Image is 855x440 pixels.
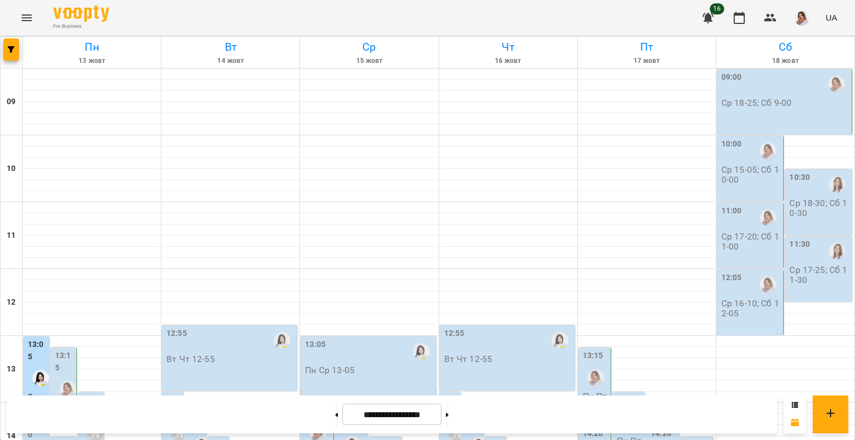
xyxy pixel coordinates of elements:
[721,165,782,184] p: Ср 15-05; Сб 10-00
[829,243,846,260] img: Ванічкіна Маргарита Олександрівна
[718,38,853,56] h6: Сб
[721,71,742,84] label: 09:00
[413,343,430,360] img: Новицька Ольга Ігорівна
[760,209,777,226] img: Мартинець Оксана Геннадіївна
[721,272,742,284] label: 12:05
[721,98,792,107] p: Ср 18-25; Сб 9-00
[7,96,16,108] h6: 09
[441,38,576,56] h6: Чт
[305,339,326,351] label: 13:05
[789,238,810,251] label: 11:30
[274,332,291,349] img: Новицька Ольга Ігорівна
[53,6,109,22] img: Voopty Logo
[7,296,16,309] h6: 12
[163,38,298,56] h6: Вт
[32,370,49,387] img: Новицька Ольга Ігорівна
[587,369,604,386] img: Мартинець Оксана Геннадіївна
[718,56,853,66] h6: 18 жовт
[163,56,298,66] h6: 14 жовт
[444,354,493,364] p: Вт Чт 12-55
[789,198,850,218] p: Ср 18-30; Сб 10-30
[7,229,16,242] h6: 11
[302,38,436,56] h6: Ср
[579,56,714,66] h6: 17 жовт
[821,7,842,28] button: UA
[166,354,215,364] p: Вт Чт 12-55
[302,56,436,66] h6: 15 жовт
[583,350,603,362] label: 13:15
[789,172,810,184] label: 10:30
[7,163,16,175] h6: 10
[7,363,16,375] h6: 13
[829,176,846,193] img: Ванічкіна Маргарита Олександрівна
[721,299,782,318] p: Ср 16-10; Сб 12-05
[28,339,47,363] label: 13:05
[24,56,159,66] h6: 13 жовт
[721,138,742,150] label: 10:00
[24,38,159,56] h6: Пн
[710,3,724,14] span: 16
[305,365,355,375] p: Пн Ср 13-05
[60,381,76,398] img: Мартинець Оксана Геннадіївна
[579,38,714,56] h6: Пт
[53,23,109,30] span: For Business
[760,143,777,159] img: Мартинець Оксана Геннадіївна
[828,76,845,92] img: Мартинець Оксана Геннадіївна
[760,276,777,293] img: Мартинець Оксана Геннадіївна
[441,56,576,66] h6: 16 жовт
[825,12,837,23] span: UA
[552,332,568,349] img: Новицька Ольга Ігорівна
[789,265,850,285] p: Ср 17-25; Сб 11-30
[444,327,465,340] label: 12:55
[55,350,74,374] label: 13:15
[721,232,782,251] p: Ср 17-20; Сб 11-00
[13,4,40,31] button: Menu
[166,327,187,340] label: 12:55
[794,10,810,26] img: d332a1c3318355be326c790ed3ba89f4.jpg
[721,205,742,217] label: 11:00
